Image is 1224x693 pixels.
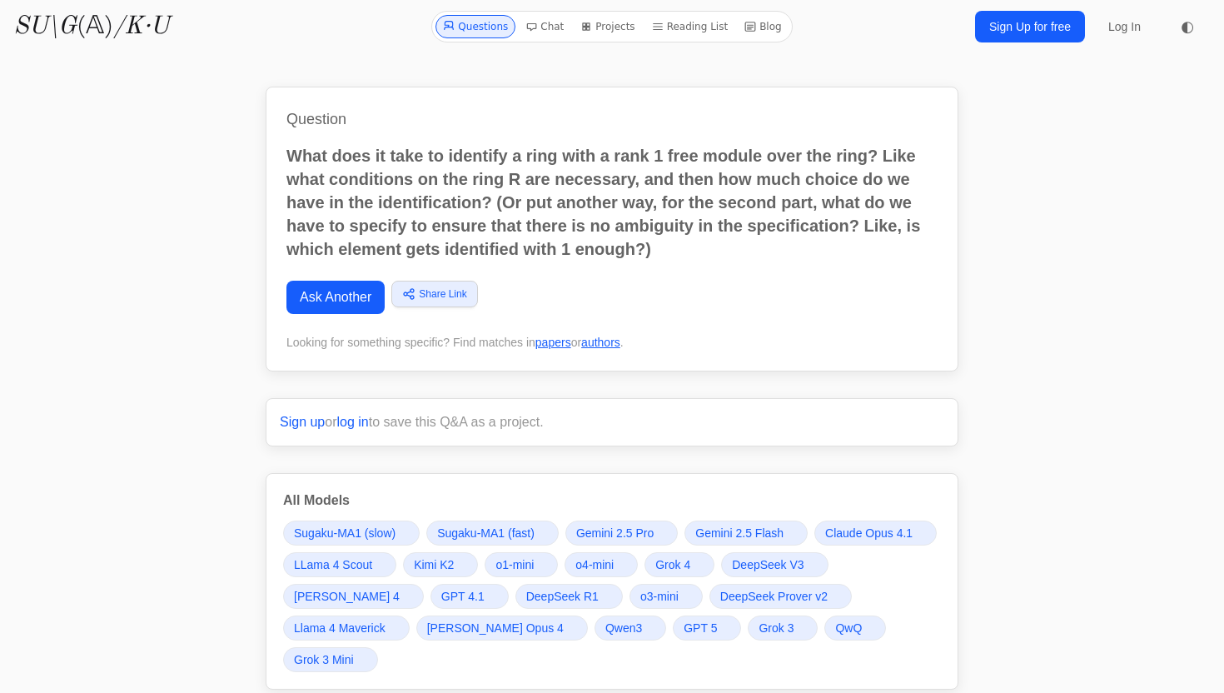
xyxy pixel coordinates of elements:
[1171,10,1204,43] button: ◐
[403,552,478,577] a: Kimi K2
[437,525,535,541] span: Sugaku-MA1 (fast)
[515,584,623,609] a: DeepSeek R1
[426,521,559,546] a: Sugaku-MA1 (fast)
[294,556,372,573] span: LLama 4 Scout
[695,525,784,541] span: Gemini 2.5 Flash
[629,584,703,609] a: o3-mini
[975,11,1085,42] a: Sign Up for free
[1181,19,1194,34] span: ◐
[294,620,386,636] span: Llama 4 Maverick
[294,525,396,541] span: Sugaku-MA1 (slow)
[283,616,410,641] a: Llama 4 Maverick
[575,556,614,573] span: o4-mini
[495,556,534,573] span: o1-mini
[835,620,862,636] span: QwQ
[283,521,420,546] a: Sugaku-MA1 (slow)
[283,584,424,609] a: [PERSON_NAME] 4
[655,556,690,573] span: Grok 4
[286,144,938,261] p: What does it take to identify a ring with a rank 1 free module over the ring? Like what condition...
[283,647,378,672] a: Grok 3 Mini
[748,616,818,641] a: Grok 3
[684,620,717,636] span: GPT 5
[721,552,828,577] a: DeepSeek V3
[13,12,169,42] a: SU\G(𝔸)/K·U
[283,491,941,511] h3: All Models
[294,588,400,605] span: [PERSON_NAME] 4
[605,620,642,636] span: Qwen3
[485,552,558,577] a: o1-mini
[283,552,396,577] a: LLama 4 Scout
[640,588,679,605] span: o3-mini
[645,15,735,38] a: Reading List
[280,412,944,432] p: or to save this Q&A as a project.
[286,334,938,351] div: Looking for something specific? Find matches in or .
[732,556,804,573] span: DeepSeek V3
[759,620,794,636] span: Grok 3
[574,15,641,38] a: Projects
[280,415,325,429] a: Sign up
[1098,12,1151,42] a: Log In
[419,287,466,302] span: Share Link
[441,588,485,605] span: GPT 4.1
[684,521,808,546] a: Gemini 2.5 Flash
[565,521,678,546] a: Gemini 2.5 Pro
[709,584,852,609] a: DeepSeek Prover v2
[435,15,515,38] a: Questions
[13,14,77,39] i: SU\G
[576,525,654,541] span: Gemini 2.5 Pro
[526,588,599,605] span: DeepSeek R1
[581,336,620,349] a: authors
[294,651,354,668] span: Grok 3 Mini
[113,14,169,39] i: /K·U
[565,552,638,577] a: o4-mini
[673,616,741,641] a: GPT 5
[644,552,714,577] a: Grok 4
[535,336,571,349] a: papers
[814,521,937,546] a: Claude Opus 4.1
[720,588,828,605] span: DeepSeek Prover v2
[286,281,385,314] a: Ask Another
[824,616,886,641] a: QwQ
[738,15,789,38] a: Blog
[416,616,588,641] a: [PERSON_NAME] Opus 4
[595,616,666,641] a: Qwen3
[286,107,938,131] h1: Question
[430,584,509,609] a: GPT 4.1
[337,415,369,429] a: log in
[825,525,913,541] span: Claude Opus 4.1
[519,15,570,38] a: Chat
[414,556,454,573] span: Kimi K2
[427,620,564,636] span: [PERSON_NAME] Opus 4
